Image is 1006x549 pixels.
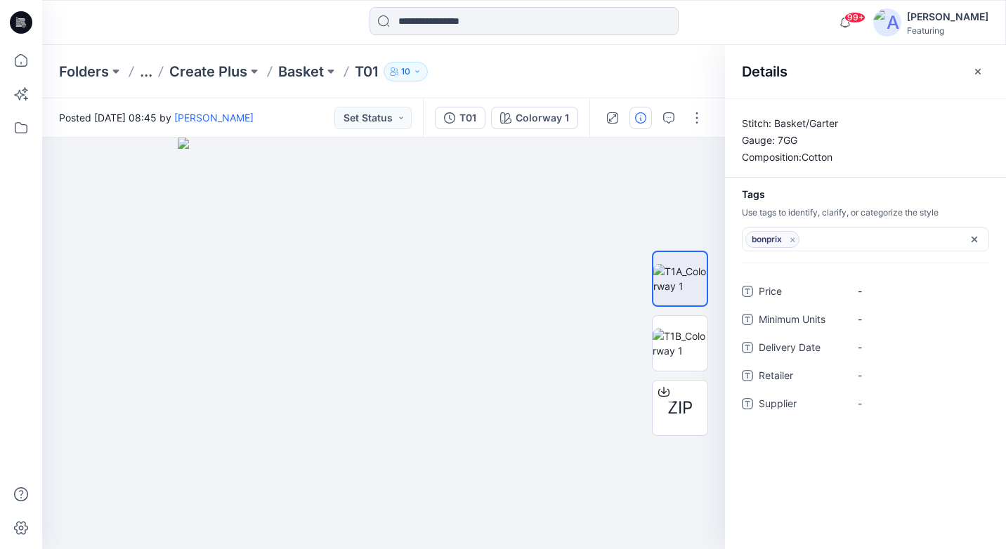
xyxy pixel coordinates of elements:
a: Basket [278,62,324,81]
button: T01 [435,107,485,129]
span: - [858,396,980,411]
img: avatar [873,8,901,37]
span: 99+ [844,12,865,23]
span: - [858,340,980,355]
button: ... [140,62,152,81]
a: [PERSON_NAME] [174,112,254,124]
p: Stitch: Basket/Garter Gauge: 7GG Composition:Cotton [725,115,1006,166]
span: - [858,284,980,298]
p: Use tags to identify, clarify, or categorize the style [725,206,1006,219]
button: Details [629,107,652,129]
span: bonprix [752,231,793,248]
span: - [858,312,980,326]
span: Price [759,283,843,303]
div: Remove tag [784,230,802,248]
h2: Details [742,63,788,80]
span: ZIP [667,395,693,421]
span: Supplier [759,395,843,415]
div: Remove all tags [969,234,980,245]
span: Minimum Units [759,311,843,331]
a: Folders [59,62,109,81]
img: T1A_Colorway 1 [653,264,707,293]
button: 10 [384,62,428,81]
img: T1B_Colorway 1 [653,329,707,358]
img: eyJhbGciOiJIUzI1NiIsImtpZCI6IjAiLCJzbHQiOiJzZXMiLCJ0eXAiOiJKV1QifQ.eyJkYXRhIjp7InR5cGUiOiJzdG9yYW... [178,138,589,549]
svg: Remove tag [787,234,799,246]
div: T01 [459,110,476,126]
div: Colorway 1 [516,110,569,126]
p: T01 [355,62,378,81]
span: Delivery Date [759,339,843,359]
p: 10 [401,64,410,79]
h4: Tags [725,189,1006,201]
button: Colorway 1 [491,107,578,129]
a: Create Plus [169,62,247,81]
span: - [858,368,980,383]
span: Retailer [759,367,843,387]
span: Posted [DATE] 08:45 by [59,110,254,125]
div: [PERSON_NAME] [907,8,988,25]
div: Featuring [907,25,988,36]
